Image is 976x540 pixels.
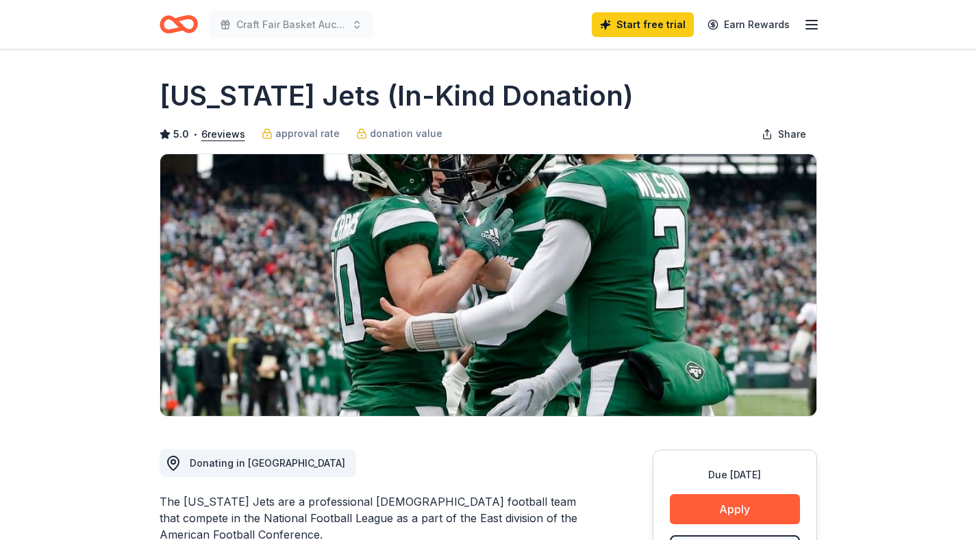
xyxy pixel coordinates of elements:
a: approval rate [262,125,340,142]
a: Home [160,8,198,40]
button: Apply [670,494,800,524]
a: donation value [356,125,442,142]
span: approval rate [275,125,340,142]
button: Craft Fair Basket Auction [209,11,373,38]
button: Share [751,121,817,148]
button: 6reviews [201,126,245,143]
span: 5.0 [173,126,189,143]
span: Craft Fair Basket Auction [236,16,346,33]
a: Start free trial [592,12,694,37]
span: donation value [370,125,442,142]
img: Image for New York Jets (In-Kind Donation) [160,154,816,416]
h1: [US_STATE] Jets (In-Kind Donation) [160,77,634,115]
span: Share [778,126,806,143]
span: • [192,129,197,140]
span: Donating in [GEOGRAPHIC_DATA] [190,457,345,469]
div: Due [DATE] [670,467,800,483]
a: Earn Rewards [699,12,798,37]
